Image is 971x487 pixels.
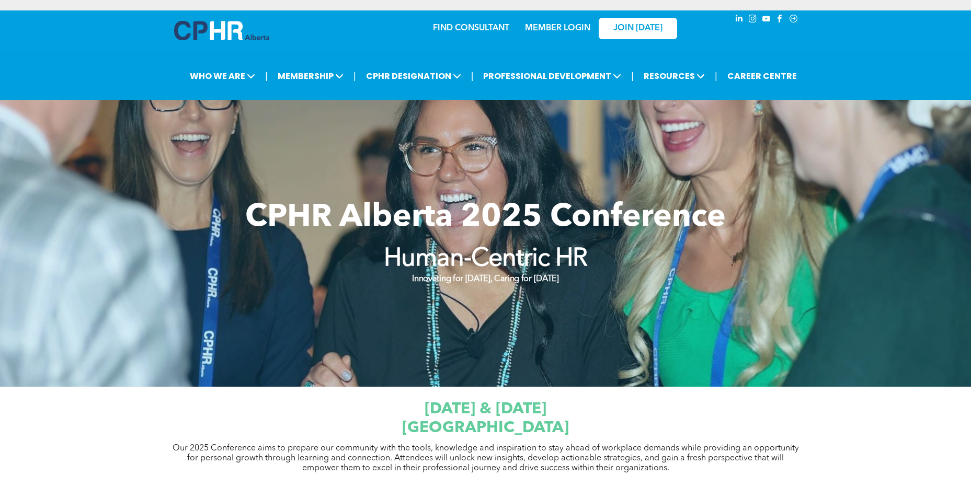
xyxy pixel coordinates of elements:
a: CAREER CENTRE [724,66,800,86]
span: JOIN [DATE] [613,24,662,33]
a: instagram [747,13,759,27]
span: [GEOGRAPHIC_DATA] [402,420,569,436]
span: Our 2025 Conference aims to prepare our community with the tools, knowledge and inspiration to st... [173,444,799,472]
img: A blue and white logo for cp alberta [174,21,269,40]
li: | [265,65,268,87]
a: youtube [761,13,772,27]
a: JOIN [DATE] [599,18,677,39]
a: Social network [788,13,799,27]
strong: Human-Centric HR [384,247,588,272]
li: | [631,65,634,87]
li: | [471,65,474,87]
span: CPHR DESIGNATION [363,66,464,86]
li: | [715,65,717,87]
span: PROFESSIONAL DEVELOPMENT [480,66,624,86]
a: MEMBER LOGIN [525,24,590,32]
span: [DATE] & [DATE] [425,401,546,417]
span: RESOURCES [641,66,708,86]
strong: Innovating for [DATE], Caring for [DATE] [412,275,558,283]
span: WHO WE ARE [187,66,258,86]
a: linkedin [734,13,745,27]
span: MEMBERSHIP [275,66,347,86]
span: CPHR Alberta 2025 Conference [245,202,726,234]
a: facebook [774,13,786,27]
a: FIND CONSULTANT [433,24,509,32]
li: | [353,65,356,87]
